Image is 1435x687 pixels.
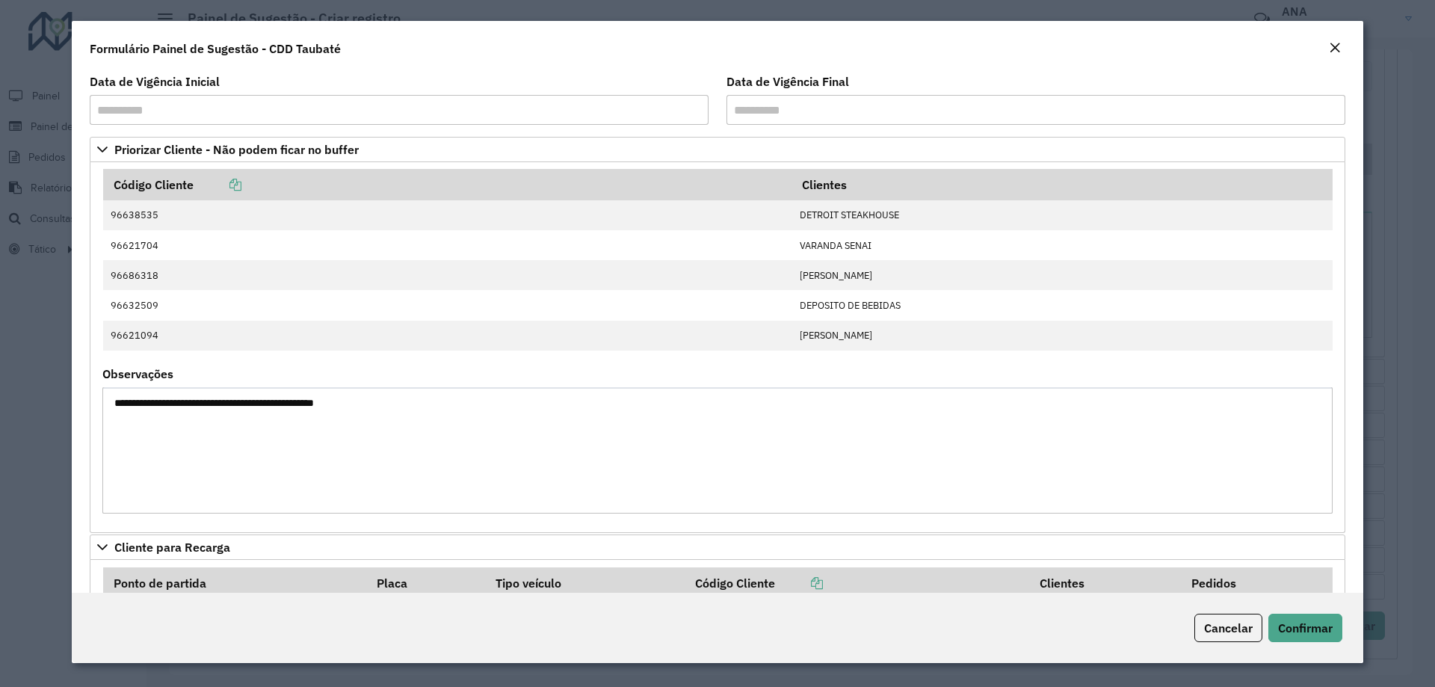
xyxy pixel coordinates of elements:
[1268,614,1342,642] button: Confirmar
[90,40,341,58] h4: Formulário Painel de Sugestão - CDD Taubaté
[366,567,485,599] th: Placa
[103,260,792,290] td: 96686318
[775,576,823,591] a: Copiar
[485,567,685,599] th: Tipo veículo
[103,169,792,200] th: Código Cliente
[791,169,1332,200] th: Clientes
[90,162,1345,533] div: Priorizar Cliente - Não podem ficar no buffer
[103,230,792,260] td: 96621704
[90,534,1345,560] a: Cliente para Recarga
[103,200,792,230] td: 96638535
[103,321,792,351] td: 96621094
[1181,567,1333,599] th: Pedidos
[103,290,792,320] td: 96632509
[1324,39,1345,58] button: Close
[194,177,241,192] a: Copiar
[102,365,173,383] label: Observações
[1029,567,1181,599] th: Clientes
[685,567,1030,599] th: Código Cliente
[791,290,1332,320] td: DEPOSITO DE BEBIDAS
[1278,620,1333,635] span: Confirmar
[1329,42,1341,54] em: Fechar
[791,200,1332,230] td: DETROIT STEAKHOUSE
[103,567,367,599] th: Ponto de partida
[1204,620,1253,635] span: Cancelar
[114,541,230,553] span: Cliente para Recarga
[1194,614,1262,642] button: Cancelar
[90,137,1345,162] a: Priorizar Cliente - Não podem ficar no buffer
[90,73,220,90] label: Data de Vigência Inicial
[791,260,1332,290] td: [PERSON_NAME]
[791,321,1332,351] td: [PERSON_NAME]
[114,144,359,155] span: Priorizar Cliente - Não podem ficar no buffer
[791,230,1332,260] td: VARANDA SENAI
[726,73,849,90] label: Data de Vigência Final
